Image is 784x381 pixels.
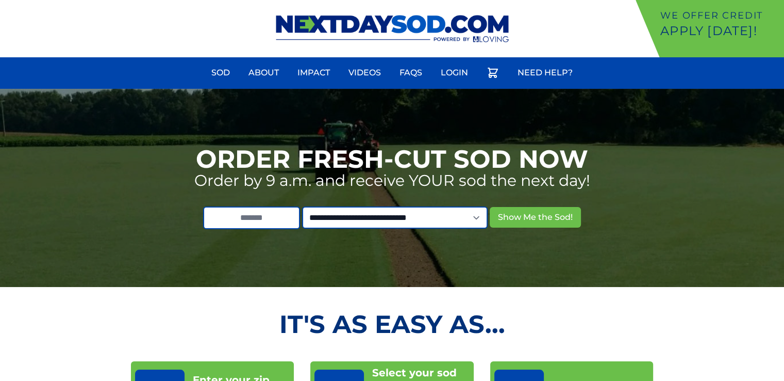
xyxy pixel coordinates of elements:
a: Need Help? [511,60,579,85]
p: We offer Credit [660,8,780,23]
h1: Order Fresh-Cut Sod Now [196,147,588,171]
a: Impact [291,60,336,85]
a: About [242,60,285,85]
a: Login [435,60,474,85]
p: Order by 9 a.m. and receive YOUR sod the next day! [194,171,590,190]
h2: It's as Easy As... [131,312,654,337]
a: FAQs [393,60,428,85]
button: Show Me the Sod! [490,207,581,228]
p: Apply [DATE]! [660,23,780,39]
a: Videos [342,60,387,85]
a: Sod [205,60,236,85]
